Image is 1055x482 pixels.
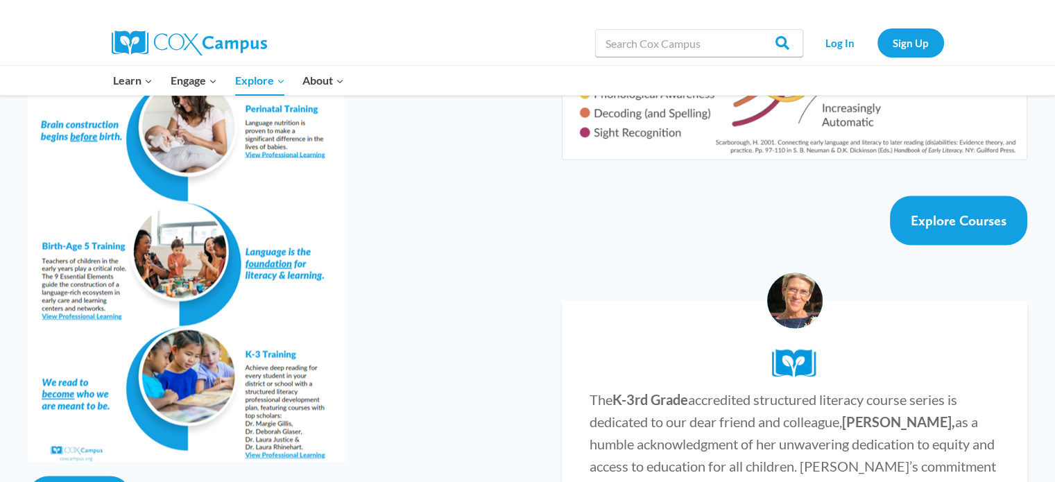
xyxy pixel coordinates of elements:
[162,66,226,95] button: Child menu of Engage
[911,212,1006,228] span: Explore Courses
[28,18,345,462] img: _Systems Doc - B5
[226,66,294,95] button: Child menu of Explore
[105,66,353,95] nav: Primary Navigation
[810,28,870,57] a: Log In
[595,29,803,57] input: Search Cox Campus
[842,413,955,429] strong: [PERSON_NAME],
[112,31,267,55] img: Cox Campus
[612,390,688,407] strong: K-3rd Grade
[293,66,353,95] button: Child menu of About
[877,28,944,57] a: Sign Up
[105,66,162,95] button: Child menu of Learn
[890,196,1027,245] a: Explore Courses
[810,28,944,57] nav: Secondary Navigation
